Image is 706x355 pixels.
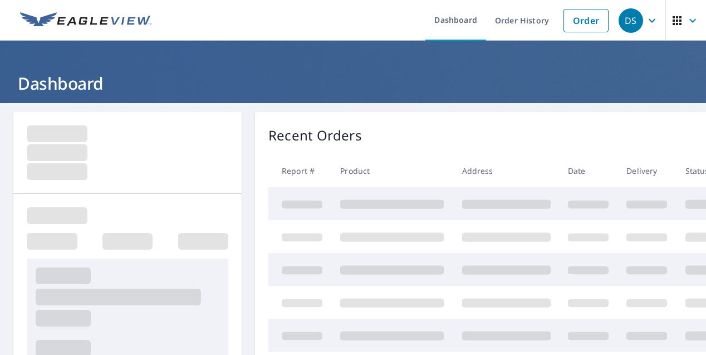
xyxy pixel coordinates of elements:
[453,154,560,187] th: Address
[563,9,609,32] a: Order
[619,8,643,33] div: DS
[268,154,331,187] th: Report #
[13,72,693,95] h1: Dashboard
[20,12,151,29] img: EV Logo
[617,154,676,187] th: Delivery
[331,154,453,187] th: Product
[268,125,362,145] p: Recent Orders
[559,154,617,187] th: Date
